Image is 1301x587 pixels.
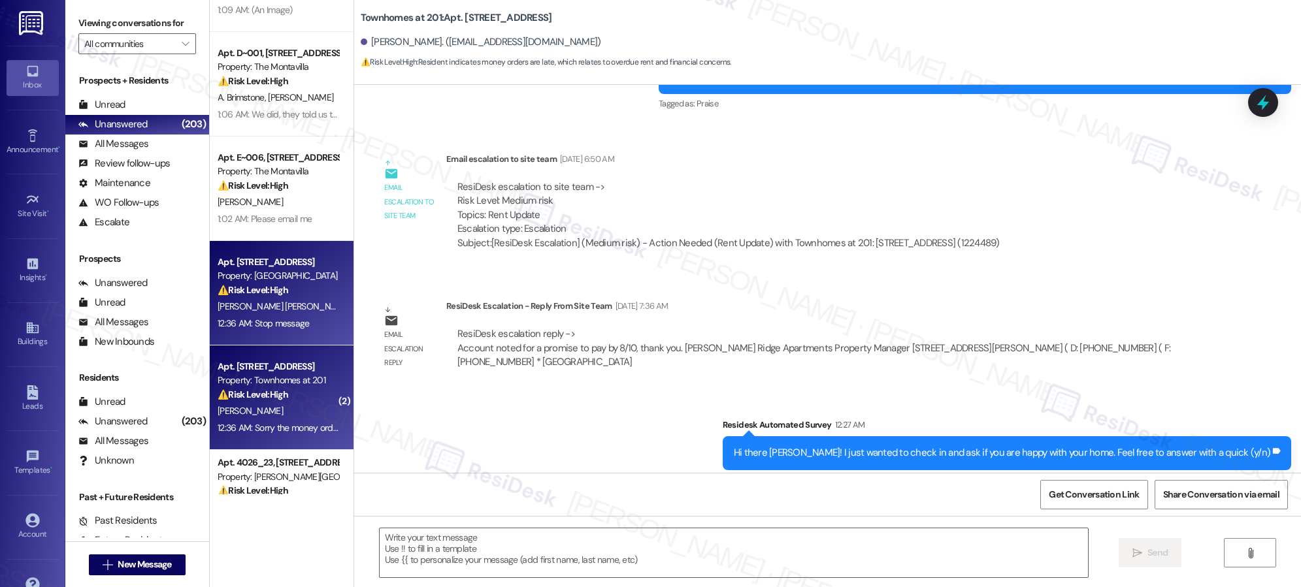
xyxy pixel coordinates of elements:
[7,317,59,352] a: Buildings
[58,143,60,152] span: •
[84,33,175,54] input: All communities
[218,255,338,269] div: Apt. [STREET_ADDRESS]
[1119,538,1182,567] button: Send
[218,60,338,74] div: Property: The Montavilla
[457,180,1000,236] div: ResiDesk escalation to site team -> Risk Level: Medium risk Topics: Rent Update Escalation type: ...
[1049,488,1139,501] span: Get Conversation Link
[1245,548,1255,558] i: 
[19,11,46,35] img: ResiDesk Logo
[218,389,288,400] strong: ⚠️ Risk Level: High
[218,470,338,484] div: Property: [PERSON_NAME][GEOGRAPHIC_DATA][PERSON_NAME]
[723,418,1291,436] div: Residesk Automated Survey
[1155,480,1288,509] button: Share Conversation via email
[182,39,189,49] i: 
[78,98,125,112] div: Unread
[832,418,865,432] div: 12:27 AM
[218,165,338,178] div: Property: The Montavilla
[7,445,59,481] a: Templates •
[218,360,338,373] div: Apt. [STREET_ADDRESS]
[78,434,148,448] div: All Messages
[218,456,338,469] div: Apt. 4026_23, [STREET_ADDRESS]
[218,284,288,296] strong: ⚠️ Risk Level: High
[268,91,333,103] span: [PERSON_NAME]
[7,189,59,224] a: Site Visit •
[218,373,338,387] div: Property: Townhomes at 201
[218,180,288,191] strong: ⚠️ Risk Level: High
[361,56,731,69] span: : Resident indicates money orders are late, which relates to overdue rent and financial concerns.
[218,213,312,225] div: 1:02 AM: Please email me
[218,46,338,60] div: Apt. D~001, [STREET_ADDRESS]
[612,299,668,313] div: [DATE] 7:36 AM
[65,490,209,504] div: Past + Future Residents
[78,315,148,329] div: All Messages
[218,422,480,434] div: 12:36 AM: Sorry the money orders are late I have to bring them after 5
[78,533,167,547] div: Future Residents
[45,271,47,280] span: •
[178,411,209,432] div: (203)
[218,196,283,208] span: [PERSON_NAME]
[361,35,601,49] div: [PERSON_NAME]. ([EMAIL_ADDRESS][DOMAIN_NAME])
[361,11,552,25] b: Townhomes at 201: Apt. [STREET_ADDRESS]
[361,57,417,67] strong: ⚠️ Risk Level: High
[65,74,209,87] div: Prospects + Residents
[7,253,59,288] a: Insights •
[446,152,1011,170] div: Email escalation to site team
[723,470,1291,489] div: Tagged as:
[7,60,59,95] a: Inbox
[78,514,157,528] div: Past Residents
[1147,546,1168,560] span: Send
[78,176,150,190] div: Maintenance
[78,13,196,33] label: Viewing conversations for
[78,395,125,409] div: Unread
[659,94,1291,113] div: Tagged as:
[78,415,148,428] div: Unanswered
[218,75,288,87] strong: ⚠️ Risk Level: High
[218,4,293,16] div: 1:09 AM: (An Image)
[697,98,718,109] span: Praise
[1163,488,1279,501] span: Share Conversation via email
[218,269,338,283] div: Property: [GEOGRAPHIC_DATA]
[1040,480,1147,509] button: Get Conversation Link
[178,114,209,135] div: (203)
[89,554,186,575] button: New Message
[78,454,134,468] div: Unknown
[78,137,148,151] div: All Messages
[446,299,1206,317] div: ResiDesk Escalation - Reply From Site Team
[384,181,435,223] div: Email escalation to site team
[7,381,59,417] a: Leads
[78,335,154,349] div: New Inbounds
[218,484,288,496] strong: ⚠️ Risk Level: High
[1132,548,1142,558] i: 
[7,509,59,545] a: Account
[65,252,209,266] div: Prospects
[218,405,283,417] span: [PERSON_NAME]
[218,91,268,103] span: A. Brimstone
[218,108,714,120] div: 1:06 AM: We did, they told us that for some reason or another the app couldn't pay rent for augus...
[78,296,125,309] div: Unread
[78,215,129,229] div: Escalate
[78,157,170,170] div: Review follow-ups
[50,464,52,473] span: •
[78,196,159,210] div: WO Follow-ups
[78,118,148,131] div: Unanswered
[118,558,171,571] span: New Message
[65,371,209,385] div: Residents
[734,446,1270,460] div: Hi there [PERSON_NAME]! I just wanted to check in and ask if you are happy with your home. Feel f...
[457,236,1000,250] div: Subject: [ResiDesk Escalation] (Medium risk) - Action Needed (Rent Update) with Townhomes at 201:...
[557,152,614,166] div: [DATE] 6:50 AM
[103,560,112,570] i: 
[218,300,354,312] span: [PERSON_NAME] [PERSON_NAME]
[78,276,148,290] div: Unanswered
[218,151,338,165] div: Apt. E~006, [STREET_ADDRESS]
[47,207,49,216] span: •
[384,328,435,370] div: Email escalation reply
[457,327,1170,368] div: ResiDesk escalation reply -> Account noted for a promise to pay by 8/10, thank you. [PERSON_NAME]...
[218,317,310,329] div: 12:36 AM: Stop message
